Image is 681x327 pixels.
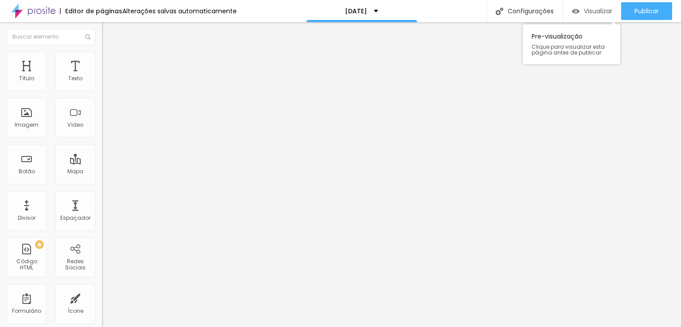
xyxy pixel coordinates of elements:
div: Editor de páginas [60,8,122,14]
div: Título [19,75,34,82]
span: Clique para visualizar esta página antes de publicar. [532,44,611,55]
img: Icone [85,34,90,39]
div: Vídeo [67,122,83,128]
div: Ícone [68,308,83,314]
span: Visualizar [584,8,612,15]
button: Publicar [621,2,672,20]
div: Imagem [15,122,39,128]
div: Divisor [18,215,35,221]
div: Pre-visualização [523,24,620,64]
iframe: Editor [102,22,681,327]
div: Alterações salvas automaticamente [122,8,237,14]
img: Icone [496,8,503,15]
div: Texto [68,75,82,82]
button: Visualizar [563,2,621,20]
input: Buscar elemento [7,29,95,45]
p: [DATE] [345,8,367,14]
div: Formulário [12,308,41,314]
div: Botão [19,168,35,175]
div: Código HTML [9,258,44,271]
span: Publicar [634,8,659,15]
div: Espaçador [60,215,90,221]
div: Redes Sociais [58,258,93,271]
div: Mapa [67,168,83,175]
img: view-1.svg [572,8,579,15]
